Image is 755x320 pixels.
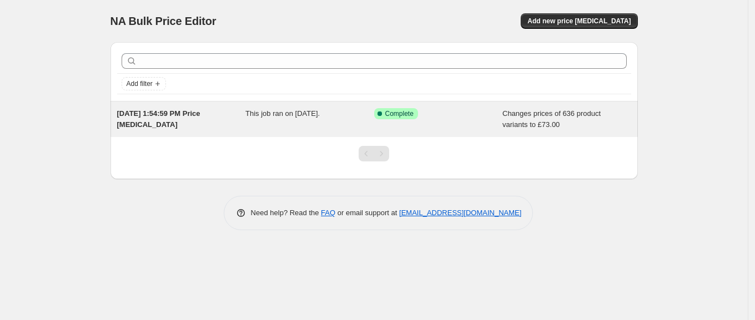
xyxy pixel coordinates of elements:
span: Add filter [127,79,153,88]
span: NA Bulk Price Editor [110,15,217,27]
span: Need help? Read the [251,209,321,217]
span: or email support at [335,209,399,217]
span: [DATE] 1:54:59 PM Price [MEDICAL_DATA] [117,109,200,129]
button: Add new price [MEDICAL_DATA] [521,13,637,29]
button: Add filter [122,77,166,90]
a: [EMAIL_ADDRESS][DOMAIN_NAME] [399,209,521,217]
a: FAQ [321,209,335,217]
span: Changes prices of 636 product variants to £73.00 [502,109,601,129]
span: This job ran on [DATE]. [245,109,320,118]
span: Complete [385,109,414,118]
span: Add new price [MEDICAL_DATA] [527,17,631,26]
nav: Pagination [359,146,389,161]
